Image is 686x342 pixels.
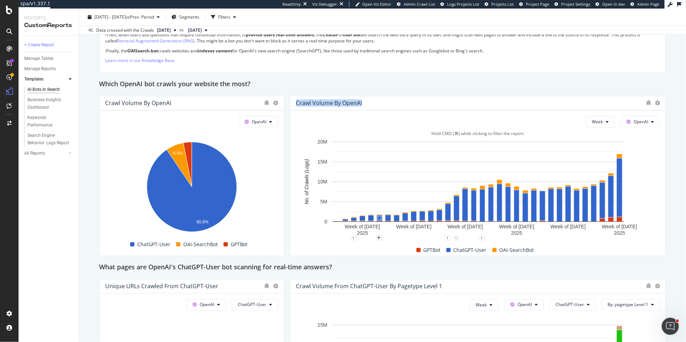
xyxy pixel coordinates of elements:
button: [DATE] [154,26,179,35]
div: CustomReports [24,21,73,30]
div: Manage Reports [24,65,56,73]
button: OpenAI [186,299,226,311]
a: Project Page [519,1,549,7]
a: + Create Report [24,41,74,49]
text: 90.6% [196,219,209,224]
button: OpenAI [620,116,660,128]
button: OpenAI [504,299,544,311]
div: Templates [24,76,43,83]
span: GPTBot [231,240,248,249]
button: ChatGPT-User [232,299,278,311]
span: OpenAI [200,302,214,308]
div: Unique URLs Crawled from ChatGPT-User [105,283,218,290]
div: + Create Report [24,41,54,49]
span: Project Settings [561,1,590,7]
button: ChatGPT-User [549,299,596,311]
text: Week of [DATE] [602,224,637,230]
span: OpenAI [634,119,648,125]
span: 2024 Dec. 27th [188,27,202,33]
span: Projects List [491,1,514,7]
div: 1 [350,235,356,241]
button: OpenAI [239,116,278,128]
strong: ChatGPT-User bot [323,32,360,38]
div: Which OpenAI bot crawls your website the most? [99,79,666,90]
span: ChatGPT-User [137,240,170,249]
span: vs [179,27,185,33]
text: No. of Crawls (Logs) [304,159,310,205]
div: bug [646,283,651,288]
a: Manage Reports [24,65,74,73]
button: By: pagetype Level 1 [601,299,660,311]
text: 0 [325,219,328,224]
button: Segments [169,11,202,23]
button: Week [586,116,615,128]
strong: indexes content [198,48,232,54]
div: Crawl Volume by OpenAI [296,99,362,107]
div: Search Engine Behavior: Logs Report [27,132,70,147]
a: Admin Page [630,1,659,7]
svg: A chart. [105,138,278,238]
text: 2025 [511,230,522,236]
span: Week [476,302,487,308]
span: Open in dev [602,1,625,7]
span: ChatGPT-User [454,246,487,254]
span: OpenAI [517,302,532,308]
h2: What pages are OpenAI's ChatGPT-User bot scanning for real-time answers? [99,262,332,273]
p: Then, when users ask questions that require contextual information, to , the will search the web ... [105,32,660,44]
div: What pages are OpenAI's ChatGPT-User bot scanning for real-time answers? [99,262,666,273]
span: [DATE] - [DATE] [94,14,126,20]
div: bug [646,100,651,105]
a: AI Bots in Search [27,86,74,93]
div: AI Bots in Search [27,86,60,93]
div: bug [264,283,270,288]
text: 10M [318,179,327,185]
span: vs Prev. Period [126,14,154,20]
span: 2025 Aug. 19th [157,27,171,33]
div: Hold CMD (⌘) while clicking to filter the report. [296,130,660,136]
div: Crawl Volume by OpenAIWeekOpenAIHold CMD (⌘) while clicking to filter the report.A chart.1111GPTB... [290,96,666,256]
span: Week [592,119,603,125]
div: Keywords Performance [27,114,67,129]
text: Week of [DATE] [499,224,534,230]
a: Search Engine Behavior: Logs Report [27,132,74,147]
a: Open Viz Editor [355,1,391,7]
svg: A chart. [296,138,660,238]
div: plus [376,235,382,241]
strong: provide users real-time answers [246,32,314,38]
p: Finally, the crawls websites and for OpenAI's new search engine (SearchGPT), like those used by t... [105,48,660,54]
button: [DATE] [185,26,210,35]
text: Week of [DATE] [448,224,483,230]
text: Week of [DATE] [345,224,380,230]
text: 2025 [357,230,368,236]
a: Learn more in our Knowledge Base [105,57,175,63]
button: Week [470,299,498,311]
span: OpenAI [252,119,266,125]
div: Data crossed with the Crawls [96,27,154,33]
a: Retrieval Augmented Generation (RAG) [117,38,195,44]
span: By: pagetype Level 1 [608,302,648,308]
text: Week of [DATE] [551,224,586,230]
div: Business Insights Dashboard [27,96,68,111]
span: Admin Page [637,1,659,7]
span: Admin Crawl List [404,1,435,7]
span: Project Page [526,1,549,7]
text: 6.4% [173,151,183,156]
div: Reports [24,14,73,21]
span: Open Viz Editor [362,1,391,7]
div: ReadOnly: [282,1,302,7]
a: Business Insights Dashboard [27,96,74,111]
div: 1 [453,235,459,241]
div: Crawl Volume from ChatGPT-User by pagetype Level 1 [296,283,442,290]
span: Segments [179,14,199,20]
span: ChatGPT-User [556,302,584,308]
span: OAI-SearchBot [500,246,534,254]
text: 15M [318,322,327,328]
div: 1 [445,235,450,241]
text: Week of [DATE] [396,224,432,230]
text: 20M [318,139,327,145]
a: Project Settings [554,1,590,7]
text: 5M [321,199,327,204]
button: [DATE] - [DATE]vsPrev. Period [85,11,163,23]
